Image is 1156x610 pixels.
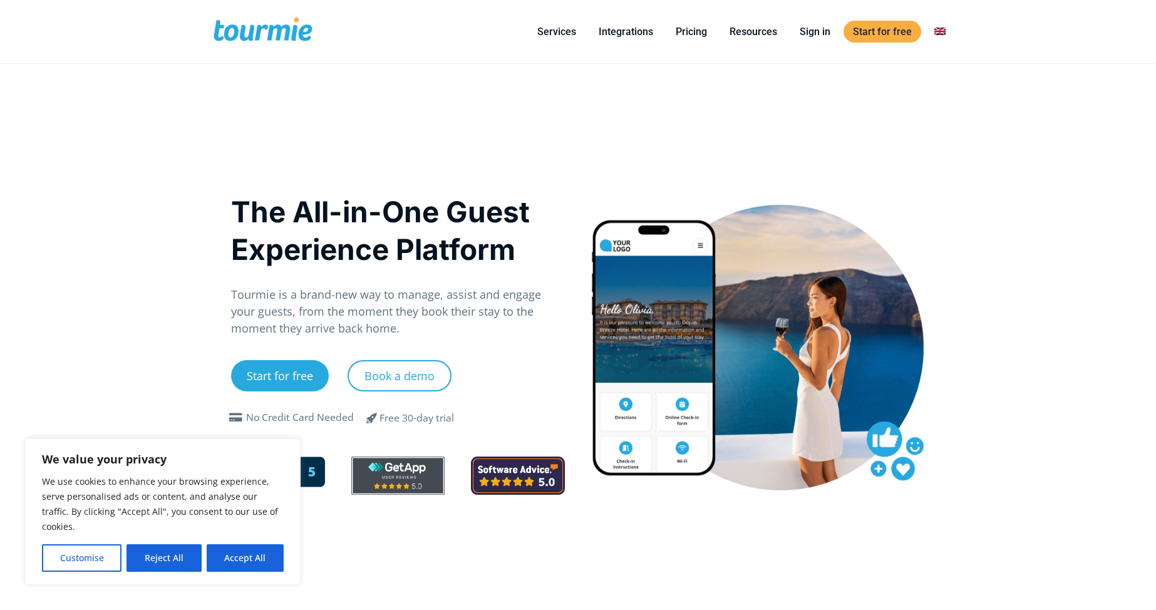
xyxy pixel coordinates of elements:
[126,544,201,572] button: Reject All
[246,410,354,425] div: No Credit Card Needed
[226,413,246,423] span: 
[231,193,565,268] h1: The All-in-One Guest Experience Platform
[42,474,284,534] p: We use cookies to enhance your browsing experience, serve personalised ads or content, and analys...
[528,24,586,39] a: Services
[790,24,840,39] a: Sign in
[357,410,387,425] span: 
[231,360,329,391] a: Start for free
[42,544,121,572] button: Customise
[666,24,716,39] a: Pricing
[720,24,787,39] a: Resources
[379,411,454,426] div: Free 30-day trial
[231,286,565,337] p: Tourmie is a brand-new way to manage, assist and engage your guests, from the moment they book th...
[42,452,284,467] p: We value your privacy
[844,21,921,43] a: Start for free
[589,24,663,39] a: Integrations
[207,544,284,572] button: Accept All
[348,360,452,391] a: Book a demo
